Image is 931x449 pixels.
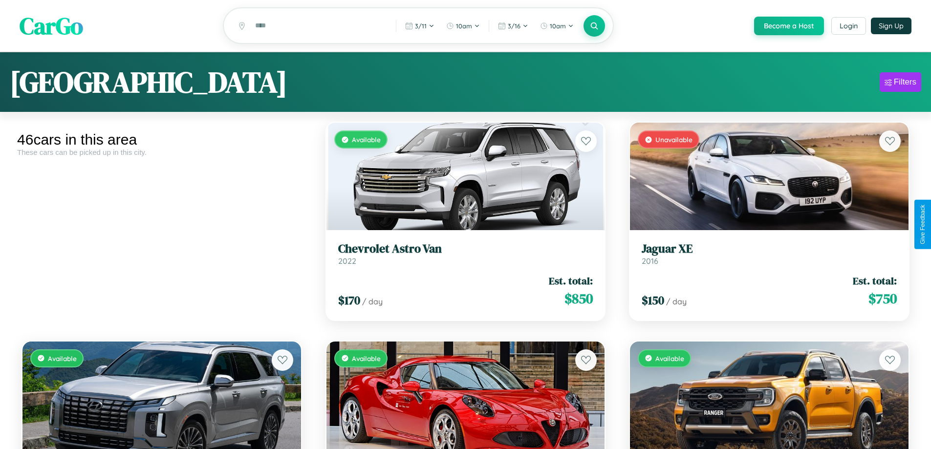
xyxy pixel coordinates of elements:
[493,18,533,34] button: 3/16
[17,148,306,156] div: These cars can be picked up in this city.
[352,135,381,144] span: Available
[535,18,579,34] button: 10am
[880,72,921,92] button: Filters
[666,297,687,306] span: / day
[564,289,593,308] span: $ 850
[655,354,684,363] span: Available
[549,274,593,288] span: Est. total:
[642,242,897,256] h3: Jaguar XE
[20,10,83,42] span: CarGo
[550,22,566,30] span: 10am
[871,18,911,34] button: Sign Up
[868,289,897,308] span: $ 750
[10,62,287,102] h1: [GEOGRAPHIC_DATA]
[441,18,485,34] button: 10am
[352,354,381,363] span: Available
[894,77,916,87] div: Filters
[400,18,439,34] button: 3/11
[338,292,360,308] span: $ 170
[642,256,658,266] span: 2016
[642,242,897,266] a: Jaguar XE2016
[642,292,664,308] span: $ 150
[338,242,593,266] a: Chevrolet Astro Van2022
[456,22,472,30] span: 10am
[17,131,306,148] div: 46 cars in this area
[508,22,520,30] span: 3 / 16
[48,354,77,363] span: Available
[754,17,824,35] button: Become a Host
[853,274,897,288] span: Est. total:
[362,297,383,306] span: / day
[338,242,593,256] h3: Chevrolet Astro Van
[415,22,427,30] span: 3 / 11
[919,205,926,244] div: Give Feedback
[831,17,866,35] button: Login
[655,135,693,144] span: Unavailable
[338,256,356,266] span: 2022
